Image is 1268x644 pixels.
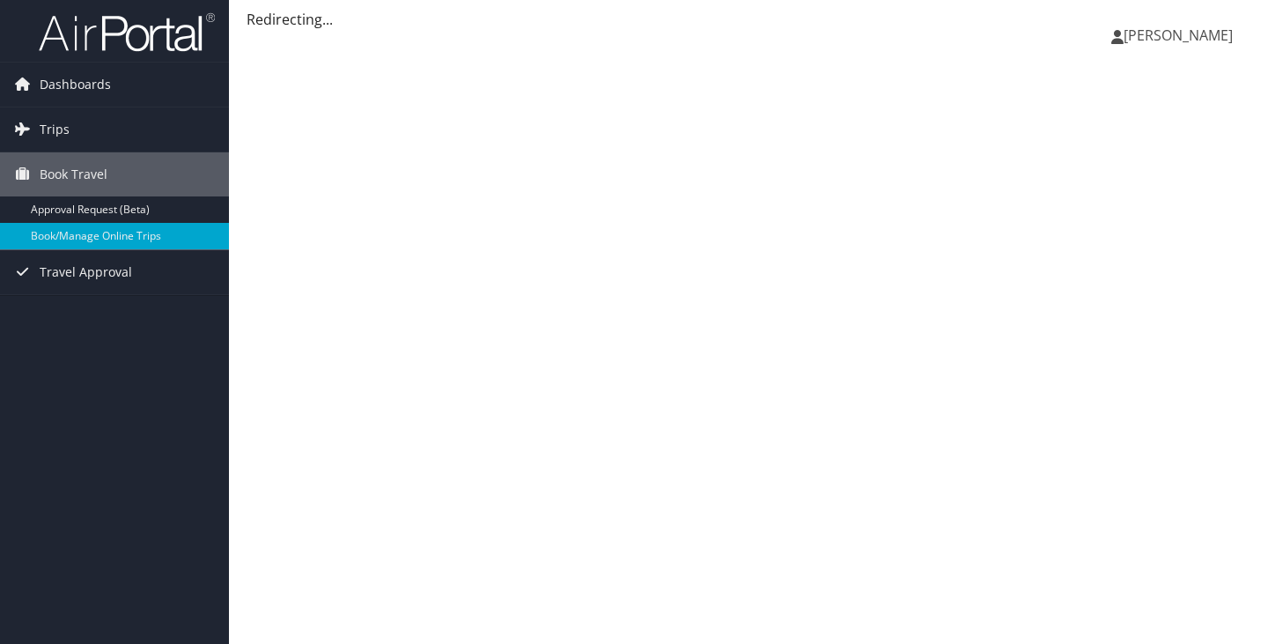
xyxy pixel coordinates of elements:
span: [PERSON_NAME] [1124,26,1233,45]
img: airportal-logo.png [39,11,215,53]
div: Redirecting... [247,9,1250,30]
span: Trips [40,107,70,152]
a: [PERSON_NAME] [1111,9,1250,62]
span: Travel Approval [40,250,132,294]
span: Dashboards [40,63,111,107]
span: Book Travel [40,152,107,196]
